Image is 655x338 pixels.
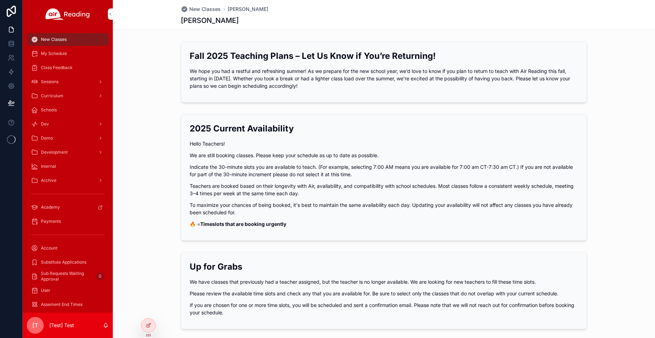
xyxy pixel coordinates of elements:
span: Account [41,245,57,251]
p: We hope you had a restful and refreshing summer! As we prepare for the new school year, we’d love... [190,67,578,90]
img: App logo [45,8,90,20]
span: Assement End Times [41,302,82,307]
a: My Schedule [27,47,109,60]
p: 🔥 = [190,220,578,228]
a: Class Feedback [27,61,109,74]
span: Archive [41,178,56,183]
a: Assement End Times [27,298,109,311]
h1: [PERSON_NAME] [181,16,239,25]
a: Payments [27,215,109,228]
span: New Classes [41,37,67,42]
p: Please review the available time slots and check any that you are available for. Be sure to selec... [190,290,578,297]
p: [Test] Test [49,322,74,329]
a: New Classes [181,6,221,13]
a: Substitute Applications [27,256,109,269]
span: Academy [41,204,60,210]
p: We have classes that previously had a teacher assigned, but the teacher is no longer available. W... [190,278,578,285]
a: Dev [27,118,109,130]
a: Internal [27,160,109,173]
a: [PERSON_NAME] [228,6,268,13]
a: Sub Requests Waiting Approval0 [27,270,109,283]
a: Academy [27,201,109,214]
p: We are still booking classes. Please keep your schedule as up to date as possible. [190,152,578,159]
h2: Fall 2025 Teaching Plans – Let Us Know if You’re Returning! [190,50,578,62]
div: scrollable content [23,28,113,313]
a: Sessions [27,75,109,88]
a: User [27,284,109,297]
a: Account [27,242,109,254]
p: Indicate the 30-minute slots you are available to teach. (For example, selecting 7:00 AM means yo... [190,163,578,178]
div: 0 [96,272,104,281]
p: To maximize your chances of being booked, it's best to maintain the same availability each day. U... [190,201,578,216]
a: Archive [27,174,109,187]
span: Substitute Applications [41,259,86,265]
p: If you are chosen for one or more time slots, you will be scheduled and sent a confirmation email... [190,301,578,316]
a: Schools [27,104,109,116]
h2: Up for Grabs [190,261,578,272]
span: Curriculum [41,93,63,99]
a: Demo [27,132,109,145]
span: Dev [41,121,49,127]
h2: 2025 Current Availability [190,123,578,134]
a: Development [27,146,109,159]
strong: Timeslots that are booking urgently [200,221,286,227]
span: Internal [41,164,56,169]
p: Teachers are booked based on their longevity with Air, availability, and compatibility with schoo... [190,182,578,197]
a: Curriculum [27,90,109,102]
span: New Classes [189,6,221,13]
span: Schools [41,107,57,113]
span: Demo [41,135,53,141]
span: Sessions [41,79,59,85]
span: Class Feedback [41,65,73,70]
span: Development [41,149,68,155]
span: Payments [41,219,61,224]
a: New Classes [27,33,109,46]
span: [T [32,321,38,330]
span: My Schedule [41,51,67,56]
p: Hello Teachers! [190,140,578,147]
span: Sub Requests Waiting Approval [41,271,93,282]
span: User [41,288,50,293]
